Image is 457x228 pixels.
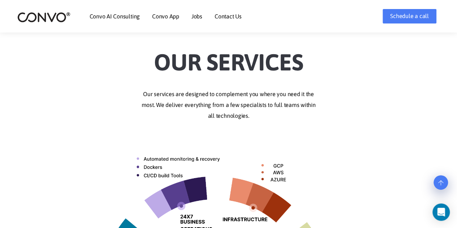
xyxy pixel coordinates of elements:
a: Jobs [191,13,202,19]
a: Convo App [152,13,179,19]
img: logo_2.png [17,12,70,23]
a: Contact Us [215,13,242,19]
h2: Our Services [28,38,429,78]
div: Open Intercom Messenger [432,203,450,221]
a: Convo AI Consulting [90,13,140,19]
a: Schedule a call [383,9,436,23]
p: Our services are designed to complement you where you need it the most. We deliver everything fro... [28,89,429,121]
